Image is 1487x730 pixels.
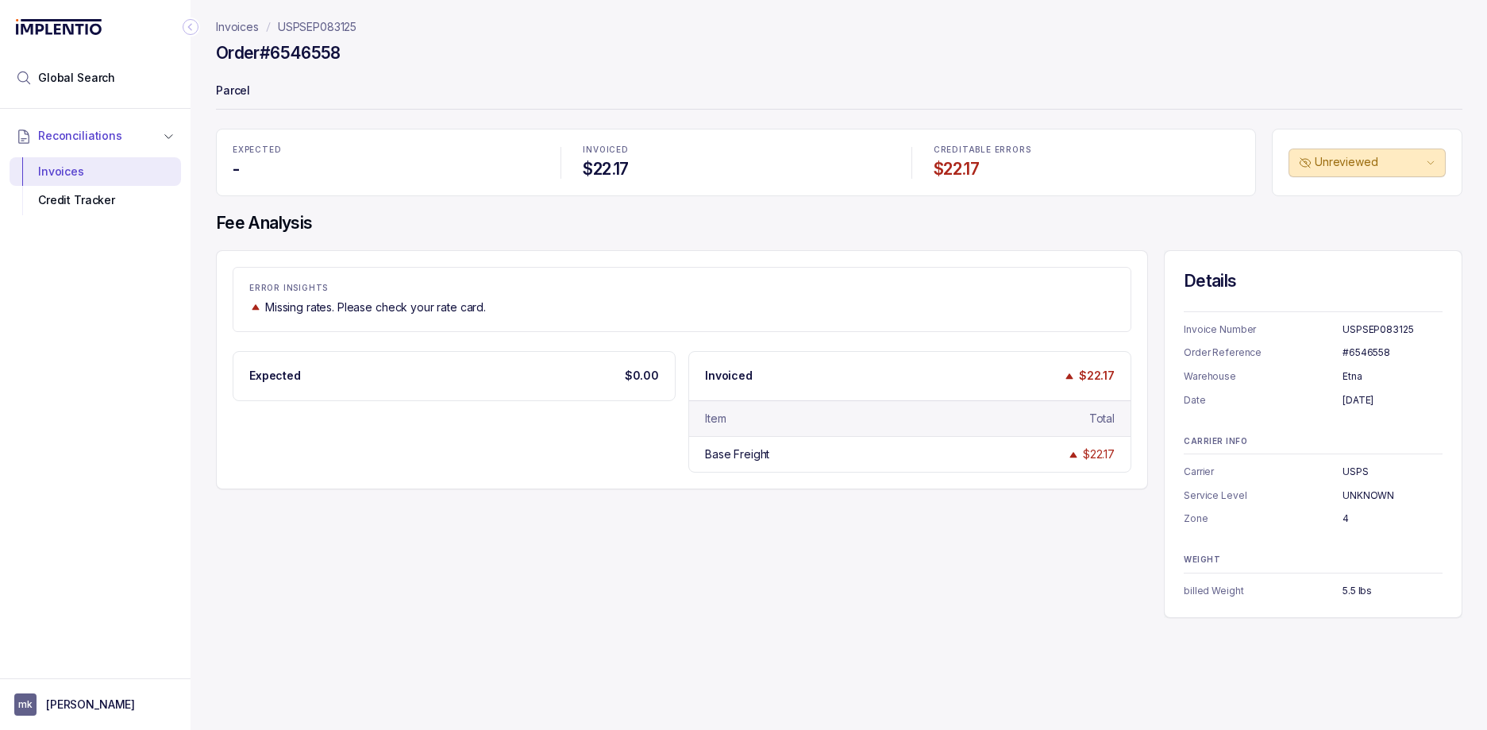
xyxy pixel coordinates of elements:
[249,284,1115,293] p: ERROR INSIGHTS
[1184,464,1343,480] p: Carrier
[38,70,115,86] span: Global Search
[705,411,726,427] div: Item
[1343,322,1443,338] p: USPSEP083125
[1184,583,1343,599] p: billed Weight
[1343,464,1443,480] p: USPS
[1184,511,1343,527] p: Zone
[278,19,356,35] a: USPSEP083125
[1184,369,1343,384] p: Warehouse
[249,301,262,313] img: trend image
[10,118,181,153] button: Reconciliations
[1184,488,1343,504] p: Service Level
[1343,392,1443,408] p: [DATE]
[1343,345,1443,361] p: #6546558
[583,158,888,180] h4: $22.17
[1343,511,1443,527] p: 4
[705,446,769,462] div: Base Freight
[1079,368,1115,384] p: $22.17
[10,154,181,218] div: Reconciliations
[934,145,1239,155] p: CREDITABLE ERRORS
[1089,411,1115,427] div: Total
[216,42,341,64] h4: Order #6546558
[1184,464,1443,527] ul: Information Summary
[38,128,122,144] span: Reconciliations
[1067,449,1080,461] img: trend image
[265,299,486,315] p: Missing rates. Please check your rate card.
[1184,392,1343,408] p: Date
[1184,322,1443,408] ul: Information Summary
[22,186,168,214] div: Credit Tracker
[233,158,538,180] h4: -
[14,693,176,716] button: User initials[PERSON_NAME]
[1184,345,1343,361] p: Order Reference
[583,145,888,155] p: INVOICED
[1343,583,1443,599] p: 5.5 lbs
[1184,270,1443,292] h4: Details
[216,212,1462,234] h4: Fee Analysis
[1184,437,1443,446] p: CARRIER INFO
[1289,149,1446,177] button: Unreviewed
[705,368,753,384] p: Invoiced
[1343,369,1443,384] p: Etna
[934,158,1239,180] h4: $22.17
[181,17,200,37] div: Collapse Icon
[1184,583,1443,599] ul: Information Summary
[46,697,135,713] p: [PERSON_NAME]
[216,19,259,35] a: Invoices
[1315,154,1423,170] p: Unreviewed
[1083,446,1115,462] div: $22.17
[1184,555,1443,565] p: WEIGHT
[14,693,37,716] span: User initials
[233,145,538,155] p: EXPECTED
[1343,488,1443,504] p: UNKNOWN
[1184,322,1343,338] p: Invoice Number
[249,368,301,384] p: Expected
[22,157,168,186] div: Invoices
[216,19,356,35] nav: breadcrumb
[1063,370,1076,382] img: trend image
[625,368,659,384] p: $0.00
[216,76,1462,108] p: Parcel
